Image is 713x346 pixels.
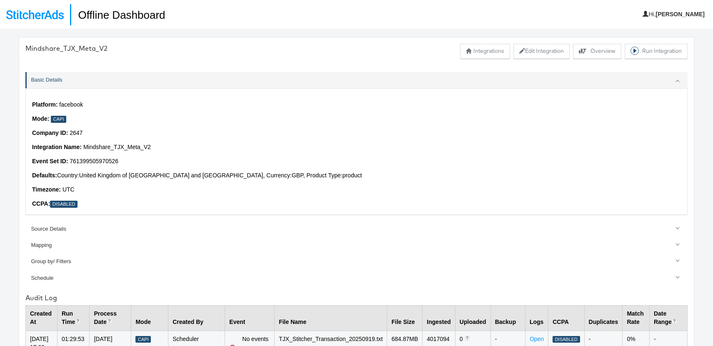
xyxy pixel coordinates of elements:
div: Schedule [31,274,683,282]
img: StitcherAds [6,10,64,19]
p: UTC [32,186,681,194]
div: Audit Log [25,293,688,303]
a: Source Details [25,221,688,237]
div: Basic Details [25,88,688,214]
th: Date Range [649,305,687,331]
div: Disabled [50,201,77,208]
th: Ingested [423,305,455,331]
a: Open [530,336,544,342]
button: Run Integration [625,44,688,59]
strong: Defaults: [32,172,57,179]
button: Integrations [460,44,510,59]
strong: Integration Name: [32,144,82,150]
b: [PERSON_NAME] [656,11,705,17]
th: CCPA [548,305,584,331]
div: Source Details [31,225,683,233]
th: Mode [131,305,168,331]
strong: Mode: [32,115,49,122]
th: Process Date [90,305,131,331]
p: 2647 [32,129,681,137]
th: Match Rate [623,305,650,331]
th: File Name [275,305,387,331]
th: Backup [490,305,525,331]
div: Mapping [31,241,683,249]
p: Mindshare_TJX_Meta_V2 [32,143,681,152]
th: Logs [525,305,548,331]
div: Basic Details [31,76,683,84]
p: 761399505970526 [32,157,681,166]
a: Basic Details [25,72,688,88]
h1: Offline Dashboard [70,4,165,25]
p: Country: United Kingdom of [GEOGRAPHIC_DATA] and [GEOGRAPHIC_DATA] , Currency: GBP , Product Type... [32,172,681,180]
strong: Company ID: [32,129,68,136]
strong: Timezone: [32,186,61,193]
th: File Size [387,305,423,331]
a: Group by/ Filters [25,254,688,270]
div: Group by/ Filters [31,258,683,266]
th: Event [225,305,275,331]
th: Created By [168,305,225,331]
th: Duplicates [584,305,623,331]
th: Run Time [57,305,90,331]
a: Mapping [25,237,688,254]
div: Mindshare_TJX_Meta_V2 [25,44,108,53]
div: Capi [51,116,66,123]
button: Edit Integration [513,44,570,59]
strong: Platform: [32,101,58,108]
th: Created At [26,305,58,331]
strong: Event Set ID : [32,158,68,164]
button: Overview [573,44,621,59]
p: facebook [32,101,681,109]
div: Disabled [553,336,580,343]
th: Uploaded [455,305,490,331]
div: Capi [135,336,151,343]
a: Schedule [25,270,688,286]
strong: CCPA: [32,200,50,207]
